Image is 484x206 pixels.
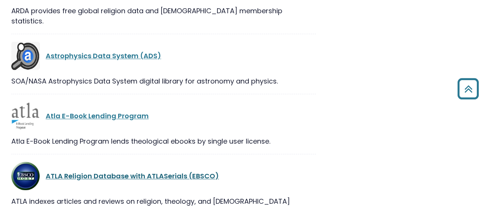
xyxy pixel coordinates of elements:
[46,171,219,181] a: ATLA Religion Database with ATLASerials (EBSCO)
[11,76,316,86] div: SOA/NASA Astrophysics Data System digital library for astronomy and physics.
[46,51,161,60] a: Astrophysics Data System (ADS)
[46,111,149,121] a: Atla E-Book Lending Program
[11,136,316,146] div: Atla E-Book Lending Program lends theological ebooks by single user license.
[455,82,482,96] a: Back to Top
[11,6,316,26] div: ARDA provides free global religion data and [DEMOGRAPHIC_DATA] membership statistics.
